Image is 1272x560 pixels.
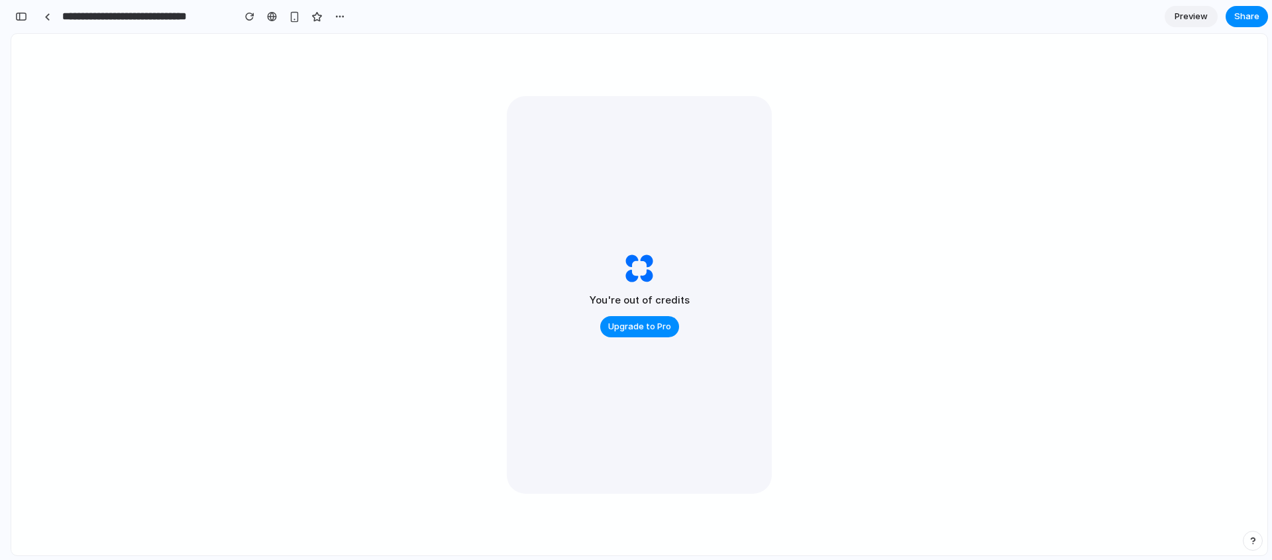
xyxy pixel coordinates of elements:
button: Share [1226,6,1268,27]
span: Share [1234,10,1259,23]
a: Preview [1165,6,1218,27]
button: Upgrade to Pro [600,316,679,337]
h2: You're out of credits [590,293,690,308]
span: Preview [1175,10,1208,23]
span: Upgrade to Pro [608,320,671,333]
